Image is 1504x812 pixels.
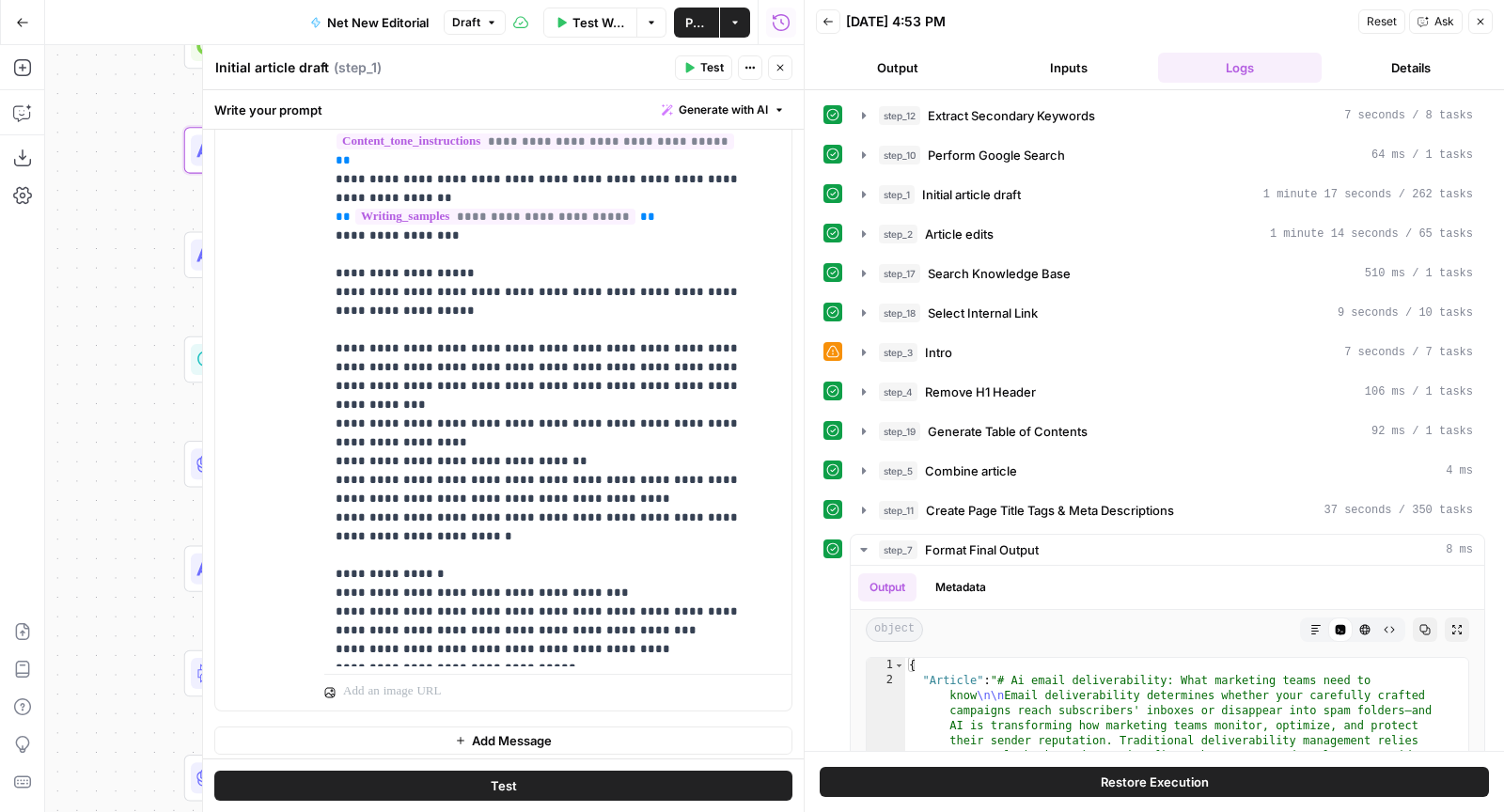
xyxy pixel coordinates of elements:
button: Output [858,573,916,601]
button: Test Workflow [543,8,637,38]
span: Add Message [472,731,552,750]
button: Reset [1358,9,1405,34]
span: Combine article [925,461,1017,480]
button: Add Message [214,726,792,755]
button: Net New Editorial [299,8,440,38]
button: 510 ms / 1 tasks [851,258,1484,289]
span: Extract Secondary Keywords [928,106,1095,125]
span: Restore Execution [1101,773,1209,791]
span: step_4 [879,383,917,401]
span: 7 seconds / 7 tasks [1344,344,1473,361]
button: Publish [674,8,719,38]
span: Create Page Title Tags & Meta Descriptions [926,501,1174,520]
button: 4 ms [851,456,1484,486]
span: 8 ms [1446,541,1473,558]
span: ( step_1 ) [334,58,382,77]
span: step_19 [879,422,920,441]
span: Perform Google Search [928,146,1065,164]
button: Test [675,55,732,80]
button: 37 seconds / 350 tasks [851,495,1484,525]
span: step_10 [879,146,920,164]
button: Restore Execution [820,767,1489,797]
span: Draft [452,14,480,31]
div: LLM · [PERSON_NAME] 4Initial article draftStep 1 [184,127,485,173]
span: Generate with AI [679,101,768,118]
span: 9 seconds / 10 tasks [1338,304,1473,321]
button: 8 ms [851,535,1484,565]
div: LLM · Perplexity Sonar Deep ResearchPrompt LLMStep 26 [184,650,485,696]
button: 7 seconds / 8 tasks [851,101,1484,131]
span: Reset [1367,13,1397,30]
span: Search Knowledge Base [928,264,1071,283]
button: Output [816,53,979,83]
span: Intro [925,343,952,362]
button: 106 ms / 1 tasks [851,377,1484,407]
div: LLM · [PERSON_NAME] 4IntroStep 3 [184,545,485,591]
span: Initial article draft [922,185,1021,204]
button: Test [214,771,792,801]
span: Select Internal Link [928,304,1038,322]
span: 4 ms [1446,462,1473,479]
span: Toggle code folding, rows 1 through 5 [894,658,904,673]
span: Generate Table of Contents [928,422,1088,441]
span: Test Workflow [572,13,625,32]
span: step_12 [879,106,920,125]
div: Perform Google SearchStep 10 [184,23,485,69]
span: 7 seconds / 8 tasks [1344,107,1473,124]
button: Generate with AI [654,98,792,122]
span: Test [700,59,724,76]
span: step_2 [879,225,917,243]
span: 1 minute 17 seconds / 262 tasks [1263,186,1473,203]
button: Draft [444,10,506,35]
span: Article edits [925,225,994,243]
button: Inputs [987,53,1151,83]
span: 510 ms / 1 tasks [1365,265,1473,282]
button: 9 seconds / 10 tasks [851,298,1484,328]
button: 1 minute 17 seconds / 262 tasks [851,180,1484,210]
div: Write your prompt [203,90,804,129]
div: LLM · GPT-4.1Prompt LLMStep 22 [184,755,485,801]
span: Remove H1 Header [925,383,1036,401]
button: Ask [1409,9,1463,34]
span: step_11 [879,501,918,520]
div: LLM · GPT-4.1Select Internal LinkStep 18 [184,441,485,487]
span: 106 ms / 1 tasks [1365,383,1473,400]
span: Format Final Output [925,540,1039,559]
span: Net New Editorial [327,13,429,32]
button: Logs [1158,53,1322,83]
span: step_1 [879,185,915,204]
span: 64 ms / 1 tasks [1371,147,1473,164]
span: 92 ms / 1 tasks [1371,423,1473,440]
button: 64 ms / 1 tasks [851,140,1484,170]
button: 7 seconds / 7 tasks [851,337,1484,367]
div: Search Knowledge BaseSearch Knowledge BaseStep 17 [184,336,485,383]
span: step_17 [879,264,920,283]
button: Metadata [924,573,997,601]
span: Publish [685,13,708,32]
button: 92 ms / 1 tasks [851,416,1484,446]
span: 1 minute 14 seconds / 65 tasks [1270,226,1473,242]
span: step_7 [879,540,917,559]
span: Ask [1434,13,1454,30]
span: step_3 [879,343,917,362]
span: Test [491,776,517,795]
span: step_18 [879,304,920,322]
span: step_5 [879,461,917,480]
span: object [866,617,923,642]
div: 1 [867,658,905,673]
div: LLM · [PERSON_NAME] 4Article editsStep 2 [184,231,485,277]
span: 37 seconds / 350 tasks [1324,502,1473,519]
button: Details [1329,53,1493,83]
button: 1 minute 14 seconds / 65 tasks [851,219,1484,249]
textarea: Initial article draft [215,58,329,77]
